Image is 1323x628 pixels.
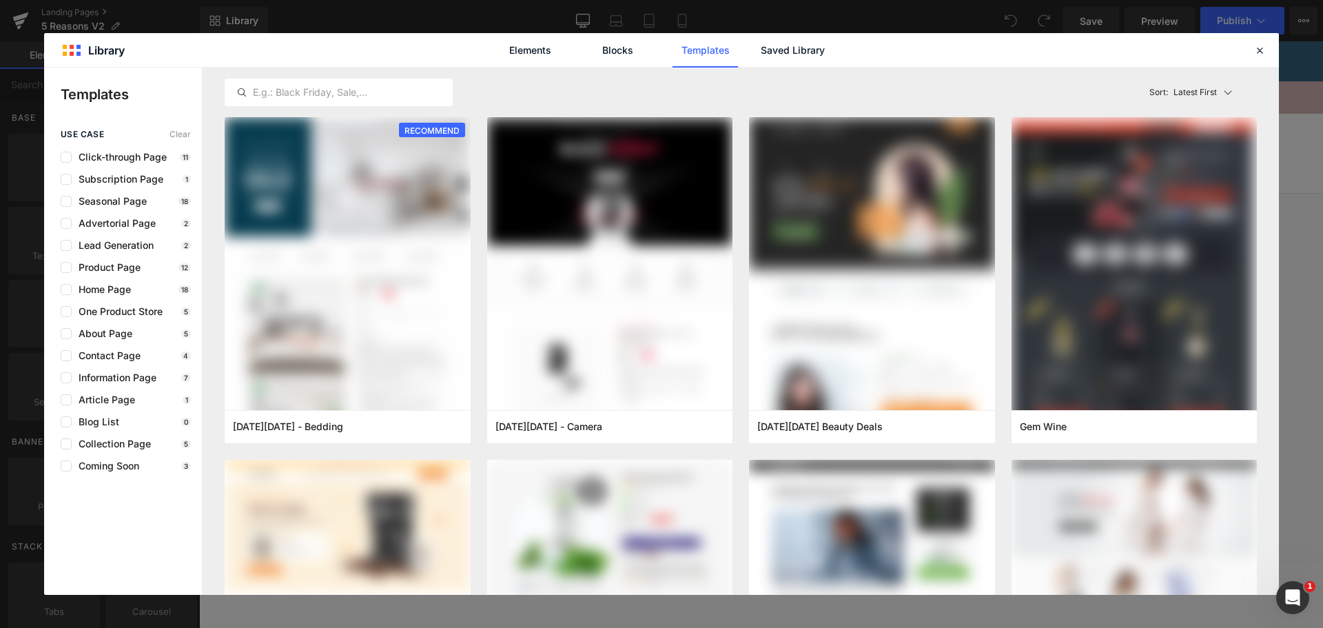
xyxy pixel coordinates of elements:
span: Article Page [72,394,135,405]
p: 12 [178,263,191,272]
button: Customer Service [476,575,599,612]
span: Clear [170,130,191,139]
span: Black Friday - Camera [495,421,602,433]
p: 5 [181,440,191,448]
p: 3 [181,462,191,470]
p: 0 [181,418,191,426]
img: HM_Logo_Black_1.png [535,85,590,140]
span: Black Friday Beauty Deals [757,421,883,433]
p: 2 [181,241,191,250]
span: RECOMMEND [399,123,465,139]
a: ⭐⭐⭐⭐⭐ Trusted by over 2.4 million happy customers 📦 FREE SHIPPING on orders over $99 [357,50,767,62]
button: Shop Products [713,575,895,612]
span: Click-through Page [72,152,167,163]
a: VIP Club [319,105,362,119]
span: Gem Wine [1020,421,1067,433]
p: 1 [183,396,191,404]
span: Lead Generation [72,240,154,251]
span: Information Page [72,372,156,383]
span: Coming Soon [72,460,139,472]
a: Reviews [253,105,294,119]
span: 1 [1304,581,1315,592]
a: Shop [37,105,64,119]
p: Templates [61,84,202,105]
span: Cyber Monday - Bedding [233,421,343,433]
p: Start building your page [171,254,954,270]
a: Blocks [585,33,650,68]
input: E.g.: Black Friday, Sale,... [225,84,452,101]
p: 11 [180,153,191,161]
a: Elements [498,33,563,68]
a: Saved Library [760,33,825,68]
p: Latest First [1173,86,1217,99]
button: About Happy Mammoth [38,575,362,612]
p: 7 [181,374,191,382]
p: 5 [181,307,191,316]
span: Contact Page [72,350,141,361]
img: bb39deda-7990-40f7-8e83-51ac06fbe917.png [749,117,995,447]
span: Sort: [1149,88,1168,97]
button: Latest FirstSort:Latest First [1144,79,1258,106]
p: 18 [178,197,191,205]
span: Subscription Page [72,174,163,185]
a: Explore Template [500,422,624,449]
a: Take the Quiz [881,103,951,122]
button: USD$ [825,105,861,122]
a: Our Story [89,105,139,119]
span: Click To Start [724,7,848,33]
p: 5 [181,330,191,338]
span: One Product Store [72,306,163,317]
p: 1 [183,175,191,183]
span: About Page [72,328,132,339]
p: 2 [181,219,191,227]
span: use case [61,130,104,139]
button: Discover More [1009,575,1086,612]
span: Advertorial Page [72,218,156,229]
a: Account [974,103,1016,122]
span: Collection Page [72,438,151,449]
p: 4 [181,352,191,360]
span: Product Page [72,262,141,273]
span: 0 [1085,101,1096,112]
a: Open cart [1071,110,1089,124]
span: Blog List [72,416,119,427]
a: Membership [164,105,228,119]
span: Seasonal Page [72,196,147,207]
p: 18 [178,285,191,294]
a: Templates [673,33,738,68]
p: or Drag & Drop elements from left sidebar [171,460,954,470]
iframe: Intercom live chat [1276,581,1309,614]
img: 415fe324-69a9-4270-94dc-8478512c9daa.png [1012,117,1258,447]
span: Home Page [72,284,131,295]
nav: Main navigation [34,103,365,122]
